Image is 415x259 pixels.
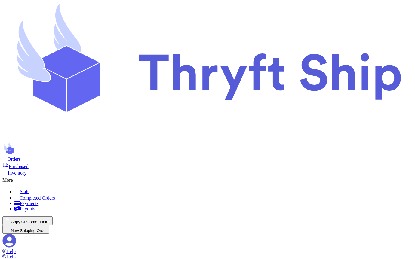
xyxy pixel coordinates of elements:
span: Help [6,249,16,254]
a: Payouts [14,206,413,212]
div: More [2,176,413,183]
span: Inventory [8,170,26,175]
a: Orders [2,156,413,162]
button: New Shipping Order [2,225,49,234]
a: Help [2,249,16,254]
span: Orders [8,157,21,162]
span: Payments [20,201,38,206]
span: Completed Orders [20,195,55,200]
a: Stats [14,188,413,194]
a: Payments [14,201,413,206]
span: Payouts [20,206,35,211]
a: Purchased [2,162,413,169]
button: Copy Customer Link [2,216,53,225]
a: Completed Orders [14,194,413,201]
span: Stats [20,189,29,194]
span: Purchased [9,164,29,169]
a: Inventory [2,169,413,176]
